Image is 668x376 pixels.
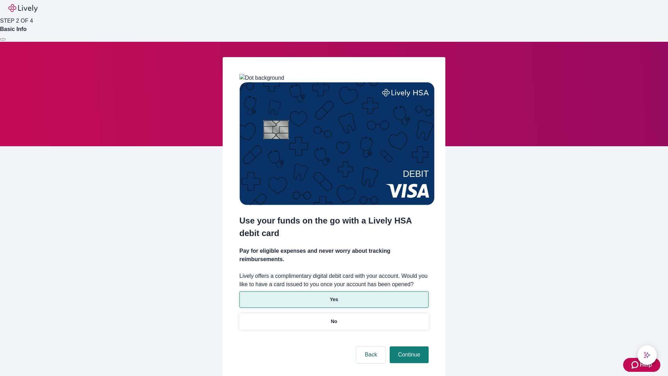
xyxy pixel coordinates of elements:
[239,272,429,289] label: Lively offers a complimentary digital debit card with your account. Would you like to have a card...
[331,318,337,325] p: No
[330,296,338,303] p: Yes
[637,345,657,365] button: chat
[239,82,435,205] img: Debit card
[644,352,651,359] svg: Lively AI Assistant
[631,361,640,369] svg: Zendesk support icon
[239,313,429,330] button: No
[390,346,429,363] button: Continue
[8,4,38,13] img: Lively
[239,214,429,240] h2: Use your funds on the go with a Lively HSA debit card
[239,74,284,82] img: Dot background
[640,361,652,369] span: Help
[239,247,429,264] h4: Pay for eligible expenses and never worry about tracking reimbursements.
[623,358,660,372] button: Zendesk support iconHelp
[356,346,385,363] button: Back
[239,291,429,308] button: Yes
